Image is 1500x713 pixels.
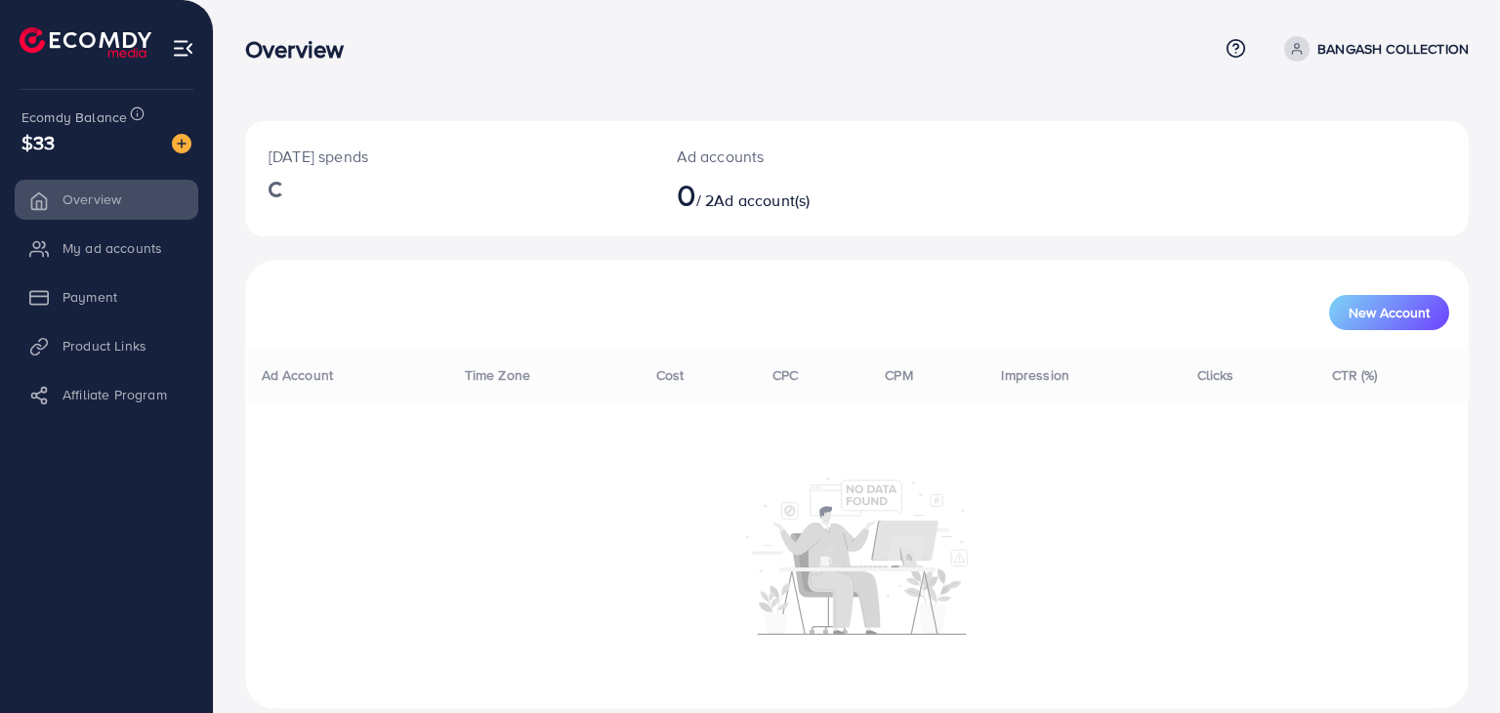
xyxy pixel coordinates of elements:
[21,128,55,156] span: $33
[245,35,359,63] h3: Overview
[1317,37,1469,61] p: BANGASH COLLECTION
[677,172,696,217] span: 0
[1349,306,1430,319] span: New Account
[269,145,630,168] p: [DATE] spends
[677,145,936,168] p: Ad accounts
[1276,36,1469,62] a: BANGASH COLLECTION
[1329,295,1449,330] button: New Account
[172,134,191,153] img: image
[714,189,810,211] span: Ad account(s)
[172,37,194,60] img: menu
[21,107,127,127] span: Ecomdy Balance
[20,27,151,58] img: logo
[677,176,936,213] h2: / 2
